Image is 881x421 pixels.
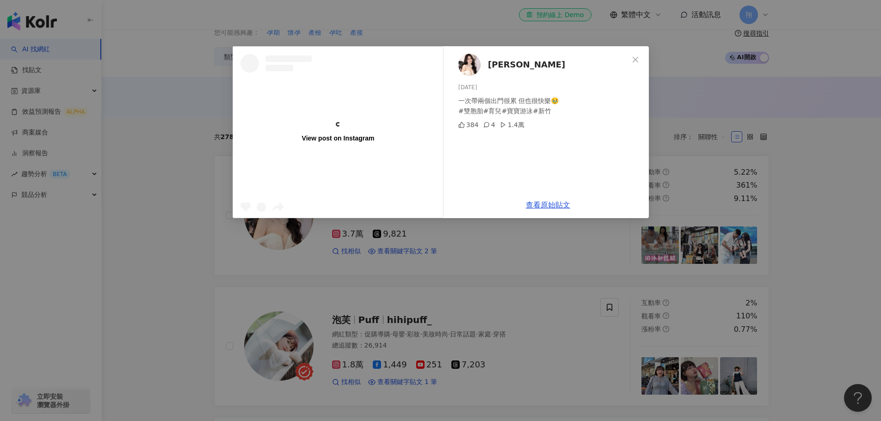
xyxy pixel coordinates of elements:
[458,120,479,130] div: 384
[233,47,443,218] a: View post on Instagram
[302,134,374,142] div: View post on Instagram
[488,58,565,71] span: [PERSON_NAME]
[526,201,570,209] a: 查看原始貼文
[458,54,481,76] img: KOL Avatar
[626,50,645,69] button: Close
[458,96,641,116] div: 一次帶兩個出門很累 但也很快樂🥹 #雙胞胎#育兒#寶寶游泳#新竹
[483,120,495,130] div: 4
[499,120,524,130] div: 1.4萬
[458,54,628,76] a: KOL Avatar[PERSON_NAME]
[458,83,641,92] div: [DATE]
[632,56,639,63] span: close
